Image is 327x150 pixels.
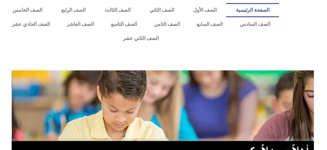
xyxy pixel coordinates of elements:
[188,17,232,31] a: الصف السابع
[95,3,140,17] a: الصف الثالث
[140,3,184,17] a: الصف الثاني
[226,3,279,17] a: الصفحة الرئيسية
[184,3,226,17] a: الصف الأول
[3,3,52,17] a: الصف الخامس
[231,17,279,31] a: الصف السادس
[3,31,279,45] a: الصف الثاني عشر
[52,3,95,17] a: الصف الرابع
[59,17,103,31] a: الصف العاشر
[102,17,146,31] a: الصف التاسع
[146,17,188,31] a: الصف الثامن
[3,17,59,31] a: الصف الحادي عشر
